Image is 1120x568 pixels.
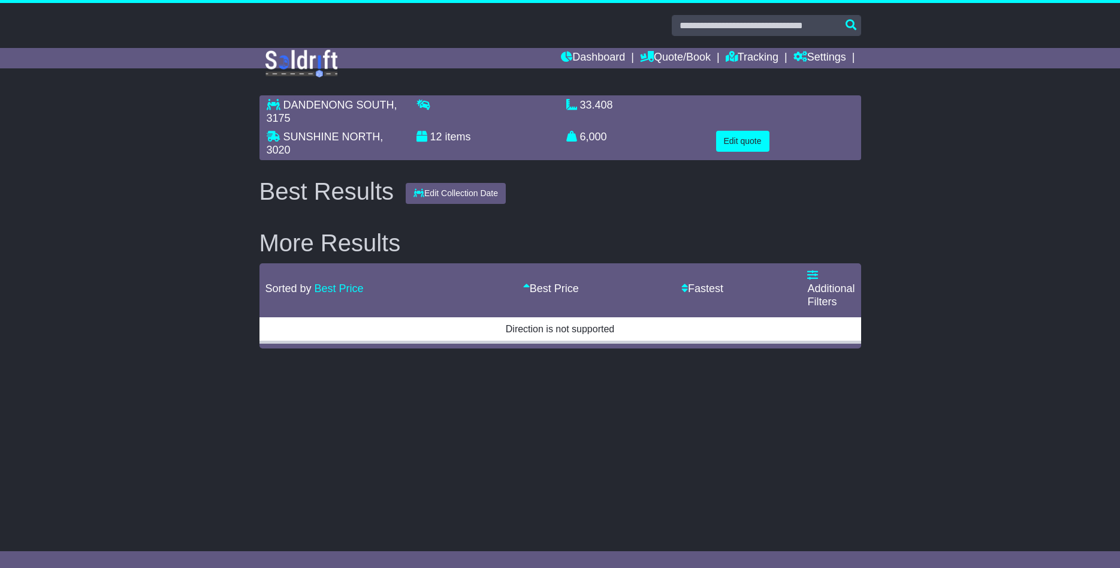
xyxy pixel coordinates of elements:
a: Fastest [681,283,723,294]
h2: More Results [259,230,861,256]
span: , 3175 [267,99,397,124]
span: items [445,131,471,143]
a: Tracking [726,48,778,68]
a: Best Price [315,283,364,294]
button: Edit quote [716,131,769,152]
div: Best Results [253,178,400,205]
a: Dashboard [561,48,625,68]
span: , 3020 [267,131,384,156]
td: Direction is not supported [259,316,861,342]
span: SUNSHINE NORTH [283,131,381,143]
span: 12 [430,131,442,143]
span: DANDENONG SOUTH [283,99,394,111]
a: Best Price [523,283,579,294]
span: 33.408 [580,99,613,111]
a: Quote/Book [640,48,711,68]
button: Edit Collection Date [406,183,506,204]
a: Additional Filters [807,269,855,307]
span: Sorted by [265,283,312,294]
a: Settings [793,48,846,68]
span: 6,000 [580,131,607,143]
